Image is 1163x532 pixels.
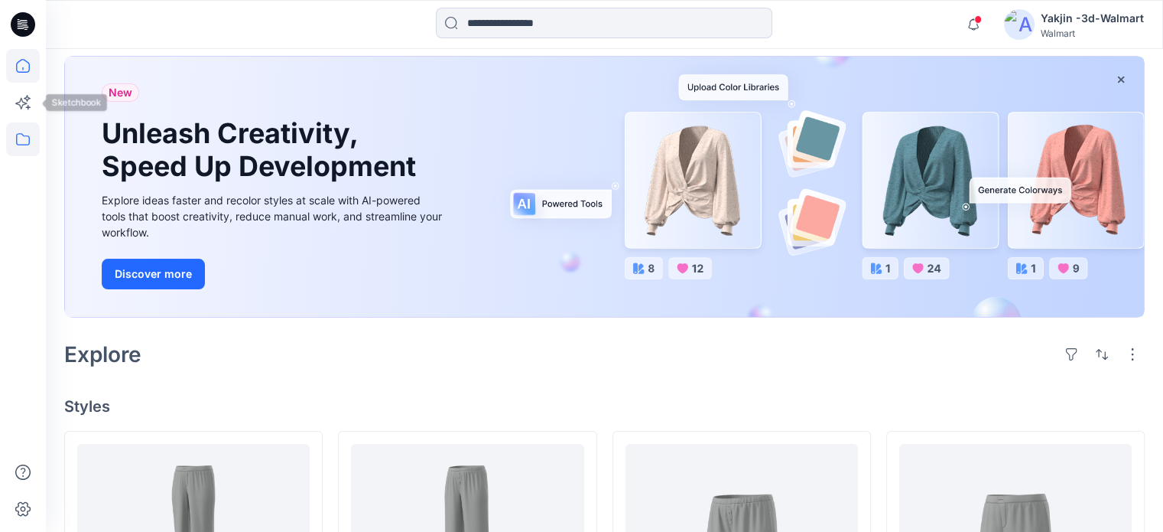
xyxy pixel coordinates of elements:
[1004,9,1035,40] img: avatar
[64,342,141,367] h2: Explore
[1041,9,1144,28] div: Yakjin -3d-Walmart
[102,259,205,289] button: Discover more
[102,117,423,183] h1: Unleash Creativity, Speed Up Development
[64,397,1145,416] h4: Styles
[1041,28,1144,39] div: Walmart
[102,192,446,240] div: Explore ideas faster and recolor styles at scale with AI-powered tools that boost creativity, red...
[109,83,132,102] span: New
[102,259,446,289] a: Discover more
